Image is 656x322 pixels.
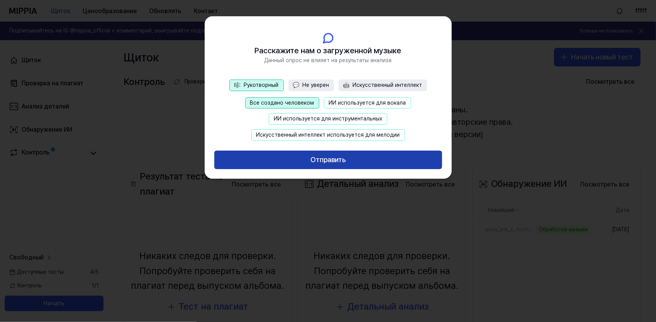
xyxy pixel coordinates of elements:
[214,151,442,169] button: Отправить
[264,57,392,64] span: Данный опрос не влияет на результаты анализа
[339,80,427,91] button: 🤖Искусственный интеллект
[255,44,402,57] span: Расскажите нам о загруженной музыке
[229,80,284,91] button: 🎼Рукотворный
[251,129,405,141] button: Искусственный интеллект используется для мелодии
[343,82,350,88] span: 🤖
[234,82,241,88] span: 🎼
[293,82,300,88] span: 💬
[245,97,319,109] button: Все создано человеком
[288,80,334,91] button: 💬Не уверен
[269,113,387,125] button: ИИ используется для инструментальных
[324,97,411,109] button: ИИ используется для вокала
